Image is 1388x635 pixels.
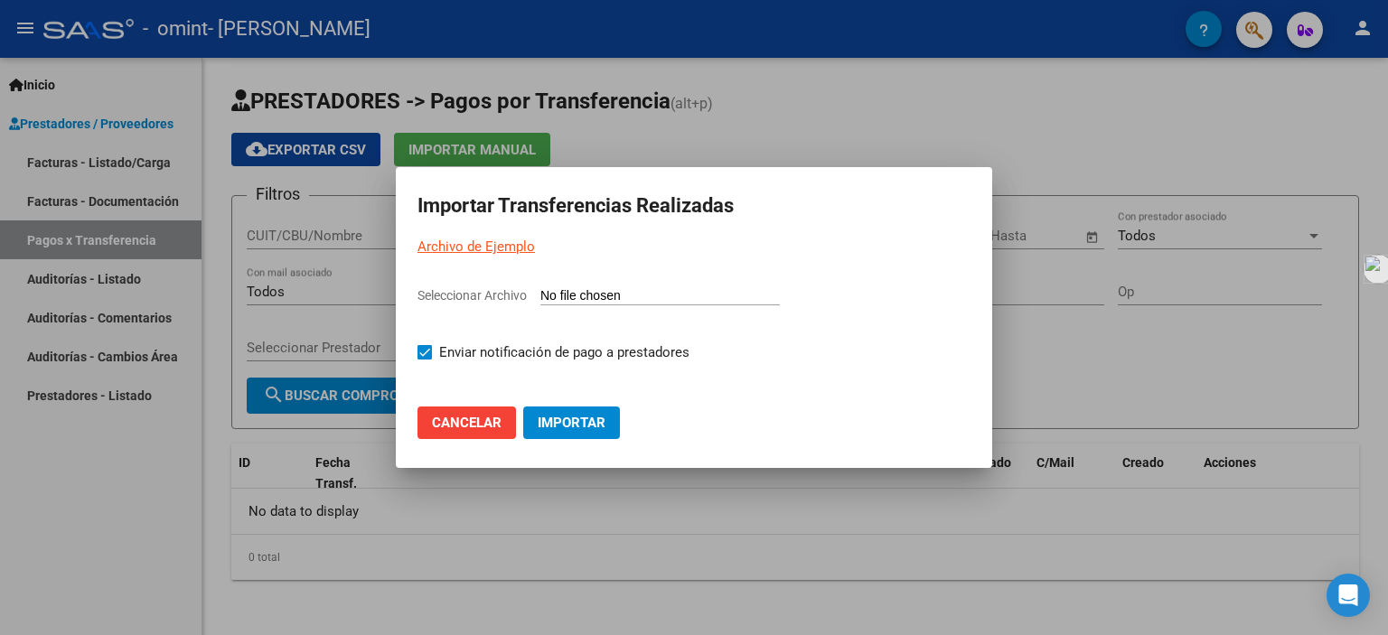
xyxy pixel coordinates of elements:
[432,415,502,431] span: Cancelar
[417,238,535,255] a: Archivo de Ejemplo
[538,415,605,431] span: Importar
[523,406,620,439] button: Importar
[417,406,516,439] button: Cancelar
[417,288,527,303] span: Seleccionar Archivo
[1327,574,1370,617] div: Open Intercom Messenger
[439,341,689,363] span: Enviar notificación de pago a prestadores
[417,189,971,223] h2: Importar Transferencias Realizadas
